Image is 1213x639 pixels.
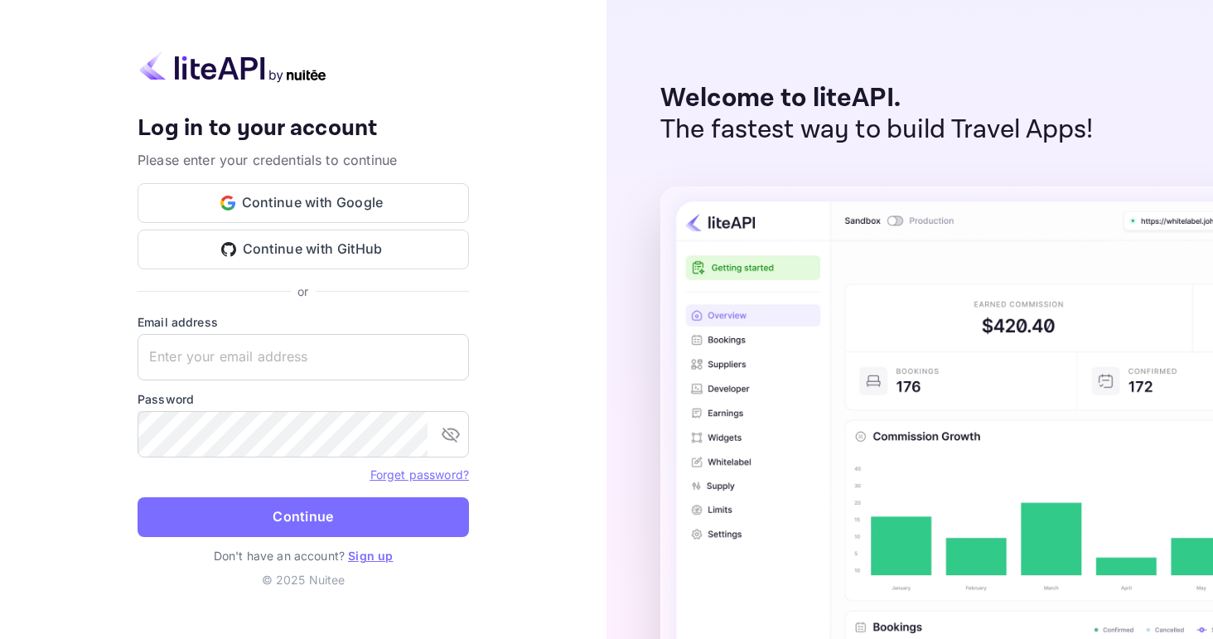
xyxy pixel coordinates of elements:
[138,390,469,408] label: Password
[138,230,469,269] button: Continue with GitHub
[138,183,469,223] button: Continue with Google
[348,549,393,563] a: Sign up
[138,114,469,143] h4: Log in to your account
[138,497,469,537] button: Continue
[660,114,1094,146] p: The fastest way to build Travel Apps!
[138,51,328,83] img: liteapi
[370,467,469,482] a: Forget password?
[138,547,469,564] p: Don't have an account?
[138,313,469,331] label: Email address
[434,418,467,451] button: toggle password visibility
[138,571,469,588] p: © 2025 Nuitee
[370,466,469,482] a: Forget password?
[660,83,1094,114] p: Welcome to liteAPI.
[138,334,469,380] input: Enter your email address
[138,150,469,170] p: Please enter your credentials to continue
[297,283,308,300] p: or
